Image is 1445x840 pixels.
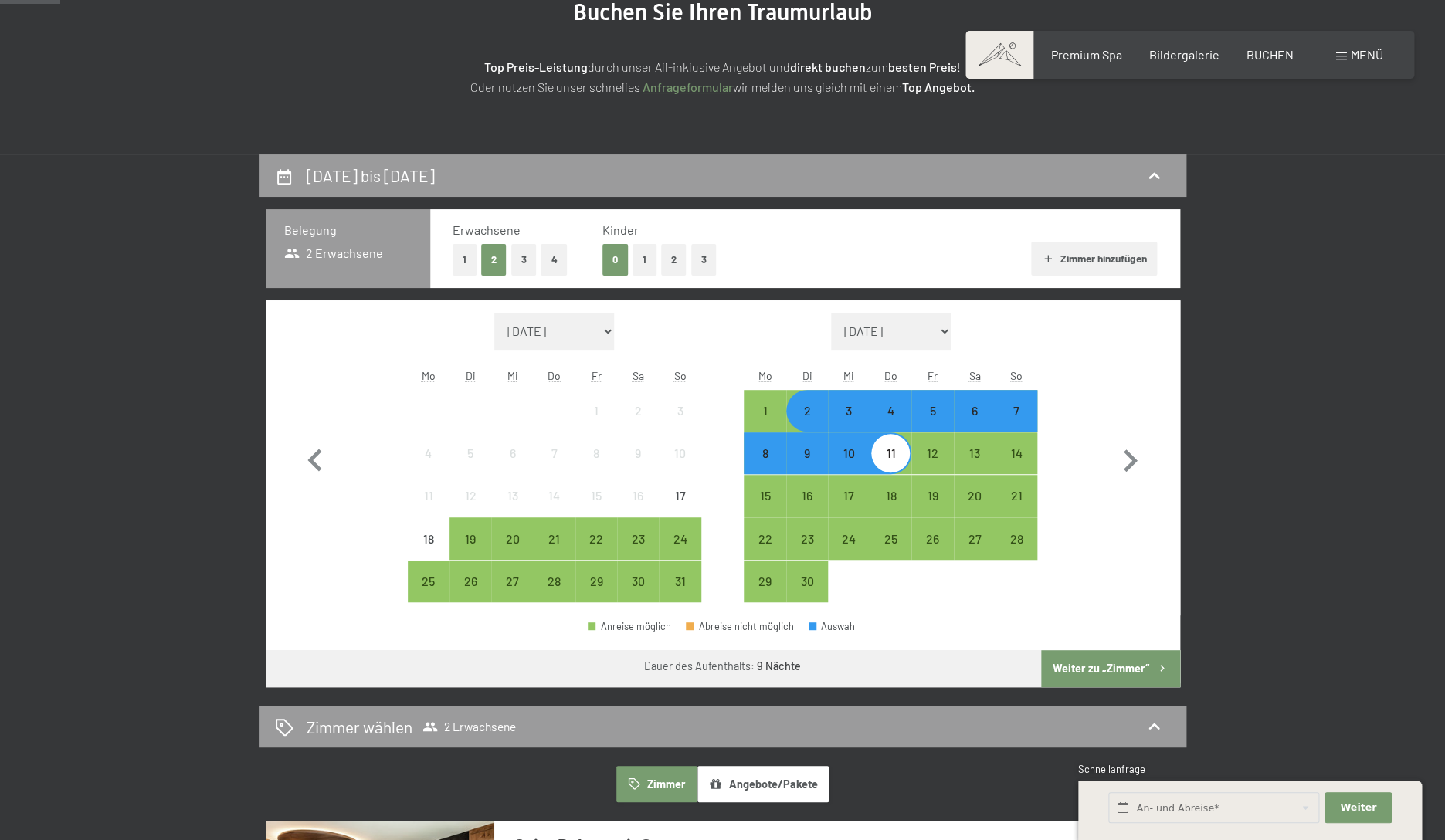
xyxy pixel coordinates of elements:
[954,475,996,517] div: Anreise möglich
[802,369,812,382] abbr: Dienstag
[575,390,617,432] div: Anreise nicht möglich
[686,622,794,632] div: Abreise nicht möglich
[466,369,476,382] abbr: Dienstag
[493,575,531,614] div: 27
[955,489,994,528] div: 20
[659,390,700,432] div: Sun Aug 03 2025
[409,533,448,571] div: 18
[491,475,533,517] div: Wed Aug 13 2025
[307,716,412,738] h2: Zimmer wählen
[408,475,449,517] div: Mon Aug 11 2025
[871,489,910,528] div: 18
[409,447,448,486] div: 4
[829,489,868,528] div: 17
[913,447,951,486] div: 12
[786,432,828,474] div: Tue Sep 09 2025
[954,390,996,432] div: Sat Sep 06 2025
[453,222,521,237] span: Erwachsene
[954,475,996,517] div: Sat Sep 20 2025
[659,390,700,432] div: Anreise nicht möglich
[997,447,1036,486] div: 14
[643,80,733,94] a: Anfrageformular
[449,517,491,559] div: Anreise möglich
[409,489,448,528] div: 11
[534,475,575,517] div: Anreise nicht möglich
[843,369,854,382] abbr: Mittwoch
[786,432,828,474] div: Anreise möglich
[996,475,1037,517] div: Sun Sep 21 2025
[575,432,617,474] div: Fri Aug 08 2025
[507,369,517,382] abbr: Mittwoch
[633,369,644,382] abbr: Samstag
[997,405,1036,443] div: 7
[617,475,659,517] div: Anreise nicht möglich
[484,59,588,74] strong: Top Preis-Leistung
[491,475,533,517] div: Anreise nicht möglich
[744,517,785,559] div: Mon Sep 22 2025
[786,561,828,602] div: Anreise möglich
[870,517,911,559] div: Thu Sep 25 2025
[744,432,785,474] div: Mon Sep 08 2025
[691,244,717,276] button: 3
[744,475,785,517] div: Mon Sep 15 2025
[451,575,490,614] div: 26
[928,369,938,382] abbr: Freitag
[911,432,953,474] div: Fri Sep 12 2025
[619,533,657,571] div: 23
[913,405,951,443] div: 5
[617,390,659,432] div: Sat Aug 02 2025
[408,517,449,559] div: Anreise nicht möglich
[968,369,980,382] abbr: Samstag
[788,489,826,528] div: 16
[575,517,617,559] div: Fri Aug 22 2025
[786,390,828,432] div: Anreise möglich
[619,447,657,486] div: 9
[588,622,671,632] div: Anreise möglich
[954,432,996,474] div: Anreise möglich
[997,533,1036,571] div: 28
[902,80,975,94] strong: Top Angebot.
[1149,47,1219,62] span: Bildergalerie
[534,517,575,559] div: Anreise möglich
[534,561,575,602] div: Anreise möglich
[911,432,953,474] div: Anreise möglich
[828,517,870,559] div: Anreise möglich
[644,659,801,674] div: Dauer des Aufenthalts:
[697,766,829,801] button: Angebote/Pakete
[619,489,657,528] div: 16
[744,432,785,474] div: Anreise möglich
[659,561,700,602] div: Sun Aug 31 2025
[911,475,953,517] div: Fri Sep 19 2025
[829,533,868,571] div: 24
[660,447,699,486] div: 10
[617,517,659,559] div: Anreise möglich
[534,432,575,474] div: Thu Aug 07 2025
[870,432,911,474] div: Thu Sep 11 2025
[591,369,601,382] abbr: Freitag
[535,447,574,486] div: 7
[884,369,897,382] abbr: Donnerstag
[828,475,870,517] div: Anreise möglich
[744,561,785,602] div: Mon Sep 29 2025
[616,766,697,801] button: Zimmer
[745,533,784,571] div: 22
[453,244,477,276] button: 1
[911,390,953,432] div: Fri Sep 05 2025
[449,561,491,602] div: Anreise möglich
[617,561,659,602] div: Anreise möglich
[996,517,1037,559] div: Anreise möglich
[996,390,1037,432] div: Anreise möglich
[870,390,911,432] div: Thu Sep 04 2025
[535,533,574,571] div: 21
[575,517,617,559] div: Anreise möglich
[913,533,951,571] div: 26
[744,561,785,602] div: Anreise möglich
[577,489,616,528] div: 15
[871,447,910,486] div: 11
[535,575,574,614] div: 28
[828,517,870,559] div: Wed Sep 24 2025
[757,659,801,672] b: 9 Nächte
[870,475,911,517] div: Thu Sep 18 2025
[954,432,996,474] div: Sat Sep 13 2025
[1050,47,1121,62] span: Premium Spa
